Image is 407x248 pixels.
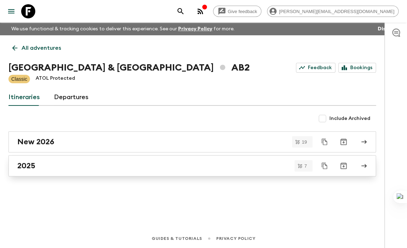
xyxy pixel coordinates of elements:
[8,61,250,75] h1: [GEOGRAPHIC_DATA] & [GEOGRAPHIC_DATA] AB2
[300,164,311,168] span: 7
[4,4,18,18] button: menu
[174,4,188,18] button: search adventures
[336,135,351,149] button: Archive
[338,63,376,73] a: Bookings
[36,75,75,83] p: ATOL Protected
[8,41,65,55] a: All adventures
[8,89,40,106] a: Itineraries
[267,6,399,17] div: [PERSON_NAME][EMAIL_ADDRESS][DOMAIN_NAME]
[11,75,27,83] p: Classic
[275,9,398,14] span: [PERSON_NAME][EMAIL_ADDRESS][DOMAIN_NAME]
[8,155,376,176] a: 2025
[17,137,54,146] h2: New 2026
[54,89,89,106] a: Departures
[224,9,261,14] span: Give feedback
[213,6,261,17] a: Give feedback
[178,26,212,31] a: Privacy Policy
[22,44,61,52] p: All adventures
[329,115,370,122] span: Include Archived
[336,159,351,173] button: Archive
[8,131,376,152] a: New 2026
[298,140,311,144] span: 19
[152,235,202,242] a: Guides & Tutorials
[318,135,331,148] button: Duplicate
[17,161,35,170] h2: 2025
[216,235,255,242] a: Privacy Policy
[318,159,331,172] button: Duplicate
[376,24,399,34] button: Dismiss
[8,23,237,35] p: We use functional & tracking cookies to deliver this experience. See our for more.
[296,63,335,73] a: Feedback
